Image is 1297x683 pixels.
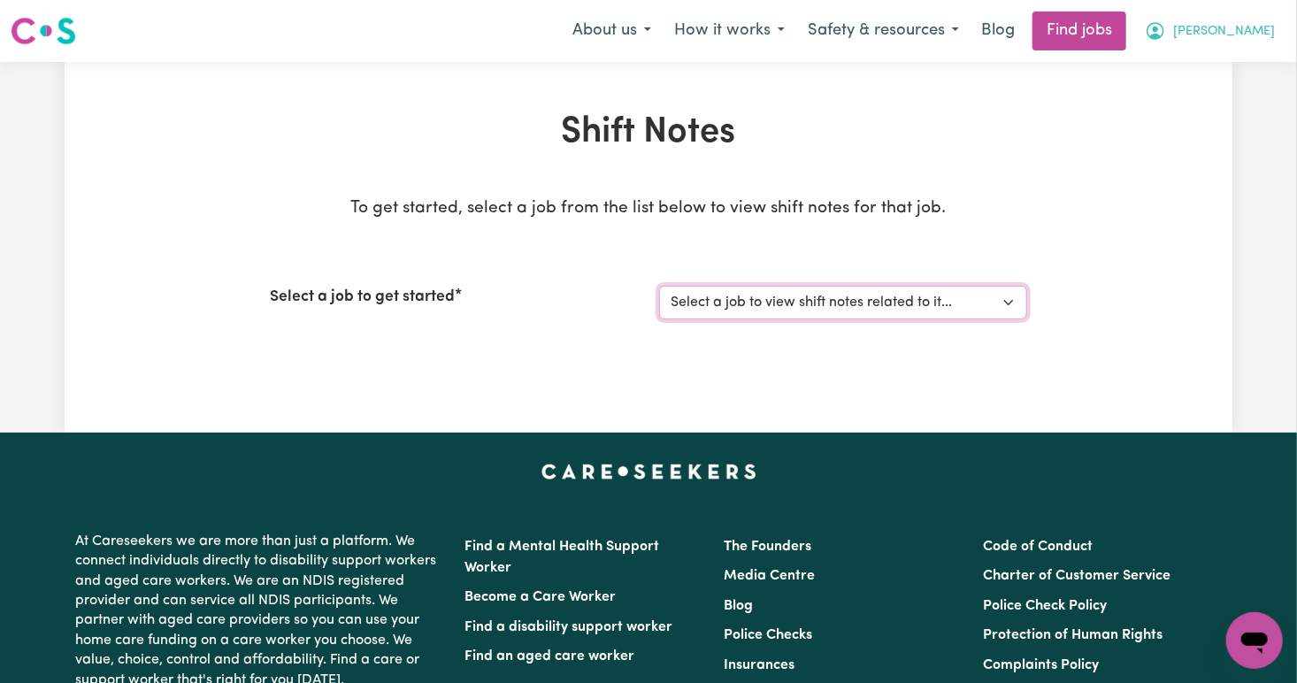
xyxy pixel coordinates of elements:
[724,540,811,554] a: The Founders
[541,464,756,479] a: Careseekers home page
[1226,612,1283,669] iframe: Button to launch messaging window
[724,628,812,642] a: Police Checks
[464,540,659,575] a: Find a Mental Health Support Worker
[464,620,672,634] a: Find a disability support worker
[1032,12,1126,50] a: Find jobs
[270,286,455,309] label: Select a job to get started
[984,599,1108,613] a: Police Check Policy
[1133,12,1286,50] button: My Account
[724,599,753,613] a: Blog
[464,590,616,604] a: Become a Care Worker
[1173,22,1275,42] span: [PERSON_NAME]
[724,658,794,672] a: Insurances
[663,12,796,50] button: How it works
[561,12,663,50] button: About us
[984,628,1163,642] a: Protection of Human Rights
[11,15,76,47] img: Careseekers logo
[984,658,1100,672] a: Complaints Policy
[270,196,1027,222] p: To get started, select a job from the list below to view shift notes for that job.
[724,569,815,583] a: Media Centre
[796,12,971,50] button: Safety & resources
[270,111,1027,154] h1: Shift Notes
[984,569,1171,583] a: Charter of Customer Service
[464,649,634,664] a: Find an aged care worker
[11,11,76,51] a: Careseekers logo
[984,540,1094,554] a: Code of Conduct
[971,12,1025,50] a: Blog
